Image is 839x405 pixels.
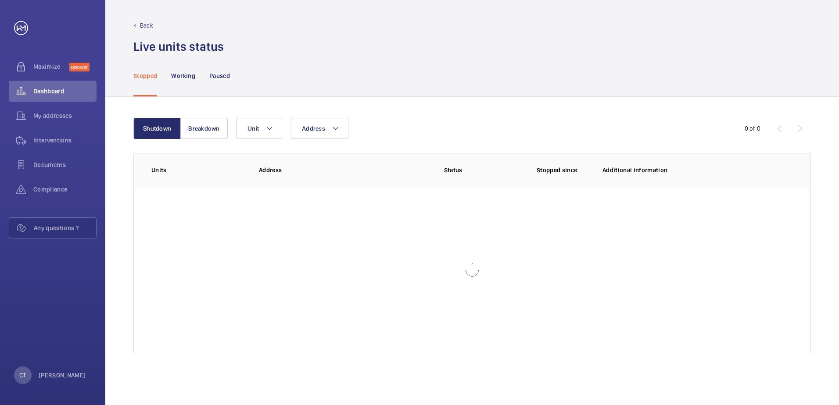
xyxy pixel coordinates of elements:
p: Paused [209,71,230,80]
p: Working [171,71,195,80]
p: Back [140,21,153,30]
span: Maximize [33,62,69,71]
button: Shutdown [133,118,181,139]
button: Unit [237,118,282,139]
button: Breakdown [180,118,228,139]
p: Address [259,166,384,174]
p: CT [19,371,26,380]
button: Address [291,118,348,139]
span: Documents [33,160,97,169]
span: Dashboard [33,87,97,96]
span: Unit [247,125,259,132]
span: Compliance [33,185,97,194]
span: Interventions [33,136,97,145]
h1: Live units status [133,39,224,55]
p: Stopped since [537,166,588,174]
p: [PERSON_NAME] [39,371,86,380]
span: My addresses [33,111,97,120]
p: Stopped [133,71,157,80]
span: Discover [69,63,90,71]
p: Additional information [602,166,793,174]
p: Status [390,166,516,174]
div: 0 of 0 [745,124,760,133]
span: Address [302,125,325,132]
p: Units [151,166,245,174]
span: Any questions ? [34,224,96,232]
